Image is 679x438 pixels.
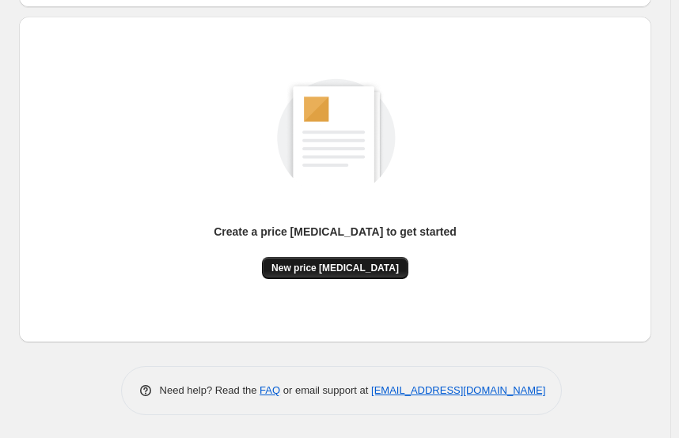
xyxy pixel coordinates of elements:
a: [EMAIL_ADDRESS][DOMAIN_NAME] [371,384,545,396]
span: Need help? Read the [160,384,260,396]
a: FAQ [260,384,280,396]
button: New price [MEDICAL_DATA] [262,257,408,279]
span: or email support at [280,384,371,396]
p: Create a price [MEDICAL_DATA] to get started [214,224,457,240]
span: New price [MEDICAL_DATA] [271,262,399,274]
